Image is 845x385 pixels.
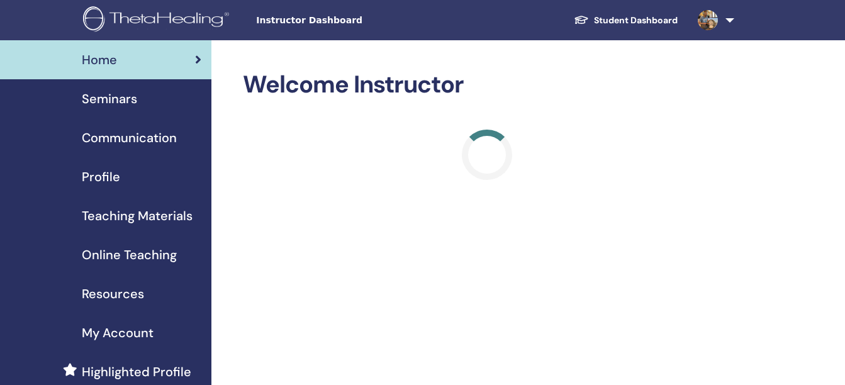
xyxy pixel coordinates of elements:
[82,206,193,225] span: Teaching Materials
[82,245,177,264] span: Online Teaching
[256,14,445,27] span: Instructor Dashboard
[574,14,589,25] img: graduation-cap-white.svg
[82,128,177,147] span: Communication
[82,50,117,69] span: Home
[82,323,154,342] span: My Account
[82,284,144,303] span: Resources
[698,10,718,30] img: default.jpg
[82,167,120,186] span: Profile
[82,89,137,108] span: Seminars
[82,362,191,381] span: Highlighted Profile
[83,6,233,35] img: logo.png
[564,9,688,32] a: Student Dashboard
[243,70,732,99] h2: Welcome Instructor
